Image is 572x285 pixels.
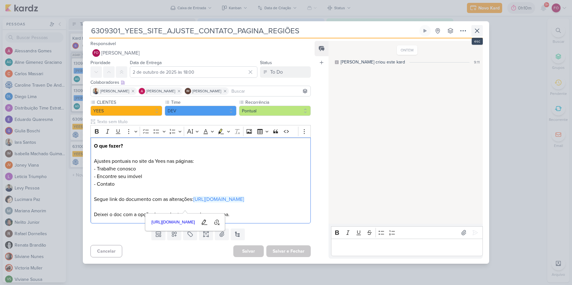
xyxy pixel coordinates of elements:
div: 9:11 [474,59,480,65]
button: To Do [260,66,311,78]
button: Pontual [239,106,311,116]
label: Time [170,99,236,106]
label: Recorrência [245,99,311,106]
div: Editor toolbar [90,125,311,137]
div: Editor toolbar [331,226,483,239]
label: CLIENTES [96,99,162,106]
span: [PERSON_NAME] [100,88,129,94]
strong: O que fazer? [94,143,123,149]
span: [PERSON_NAME] [101,49,140,57]
div: Editor editing area: main [331,239,483,256]
div: Colaboradores [90,79,311,86]
div: To Do [270,68,283,76]
input: Kard Sem Título [89,25,418,36]
button: YEES [90,106,162,116]
span: [URL][DOMAIN_NAME] [150,218,197,226]
a: [URL][DOMAIN_NAME] [193,196,244,202]
div: [PERSON_NAME] criou este kard [341,59,405,65]
label: Responsável [90,41,116,46]
span: [PERSON_NAME] [146,88,175,94]
div: Editor editing area: main [90,137,311,223]
span: [PERSON_NAME] [192,88,221,94]
div: Ligar relógio [422,28,428,33]
div: Fabio Oliveira [92,49,100,57]
img: Alessandra Gomes [139,88,145,94]
input: Select a date [130,66,257,78]
label: Prioridade [90,60,110,65]
input: Buscar [230,87,309,95]
img: Iara Santos [93,88,99,94]
label: Data de Entrega [130,60,162,65]
div: Isabella Machado Guimarães [185,88,191,94]
button: Cancelar [90,245,122,257]
label: Status [260,60,272,65]
p: Ajustes pontuais no site da Yees nas páginas: - Trabalhe conosco - Encontre seu imóvel - Contato ... [94,142,307,218]
input: Texto sem título [96,118,311,125]
p: FO [94,51,98,55]
p: IM [186,90,190,93]
div: esc [472,38,483,45]
button: DEV [165,106,236,116]
a: [URL][DOMAIN_NAME] [149,217,197,227]
button: FO [PERSON_NAME] [90,47,311,59]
